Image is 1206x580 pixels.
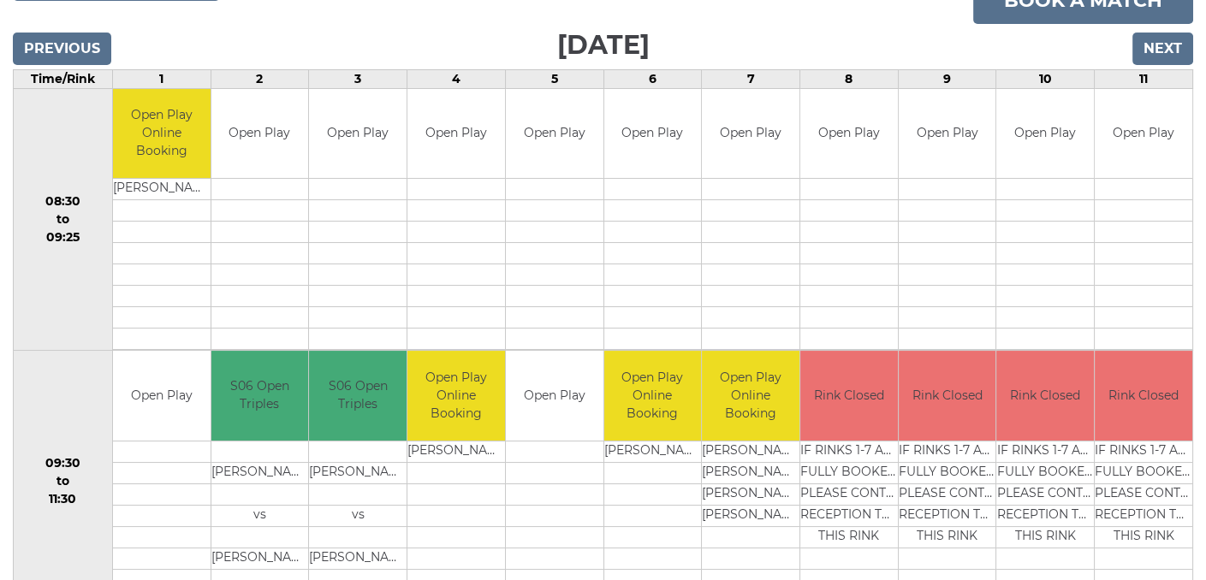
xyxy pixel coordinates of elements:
[113,179,211,200] td: [PERSON_NAME]
[996,505,1094,526] td: RECEPTION TO BOOK
[996,483,1094,505] td: PLEASE CONTACT
[407,69,506,88] td: 4
[211,69,309,88] td: 2
[604,351,702,441] td: Open Play Online Booking
[702,69,800,88] td: 7
[407,89,505,179] td: Open Play
[1095,526,1192,547] td: THIS RINK
[899,89,996,179] td: Open Play
[898,69,996,88] td: 9
[211,351,309,441] td: S06 Open Triples
[407,441,505,462] td: [PERSON_NAME]
[899,351,996,441] td: Rink Closed
[800,526,898,547] td: THIS RINK
[309,351,407,441] td: S06 Open Triples
[309,462,407,483] td: [PERSON_NAME]
[1095,483,1192,505] td: PLEASE CONTACT
[996,462,1094,483] td: FULLY BOOKED
[14,88,113,351] td: 08:30 to 09:25
[1095,505,1192,526] td: RECEPTION TO BOOK
[800,462,898,483] td: FULLY BOOKED
[702,483,799,505] td: [PERSON_NAME]
[800,505,898,526] td: RECEPTION TO BOOK
[702,351,799,441] td: Open Play Online Booking
[702,505,799,526] td: [PERSON_NAME]
[996,69,1095,88] td: 10
[1095,351,1192,441] td: Rink Closed
[1132,33,1193,65] input: Next
[211,462,309,483] td: [PERSON_NAME]
[899,505,996,526] td: RECEPTION TO BOOK
[1095,89,1192,179] td: Open Play
[14,69,113,88] td: Time/Rink
[505,69,603,88] td: 5
[113,89,211,179] td: Open Play Online Booking
[506,351,603,441] td: Open Play
[702,462,799,483] td: [PERSON_NAME]
[800,351,898,441] td: Rink Closed
[309,547,407,569] td: [PERSON_NAME]
[603,69,702,88] td: 6
[996,351,1094,441] td: Rink Closed
[899,526,996,547] td: THIS RINK
[506,89,603,179] td: Open Play
[604,441,702,462] td: [PERSON_NAME]
[604,89,702,179] td: Open Play
[112,69,211,88] td: 1
[113,351,211,441] td: Open Play
[309,89,407,179] td: Open Play
[899,441,996,462] td: IF RINKS 1-7 ARE
[996,441,1094,462] td: IF RINKS 1-7 ARE
[1095,441,1192,462] td: IF RINKS 1-7 ARE
[800,483,898,505] td: PLEASE CONTACT
[899,483,996,505] td: PLEASE CONTACT
[211,547,309,569] td: [PERSON_NAME]
[309,69,407,88] td: 3
[996,526,1094,547] td: THIS RINK
[799,69,898,88] td: 8
[211,89,309,179] td: Open Play
[996,89,1094,179] td: Open Play
[702,441,799,462] td: [PERSON_NAME]
[407,351,505,441] td: Open Play Online Booking
[211,505,309,526] td: vs
[800,89,898,179] td: Open Play
[899,462,996,483] td: FULLY BOOKED
[800,441,898,462] td: IF RINKS 1-7 ARE
[1095,462,1192,483] td: FULLY BOOKED
[1095,69,1193,88] td: 11
[702,89,799,179] td: Open Play
[309,505,407,526] td: vs
[13,33,111,65] input: Previous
